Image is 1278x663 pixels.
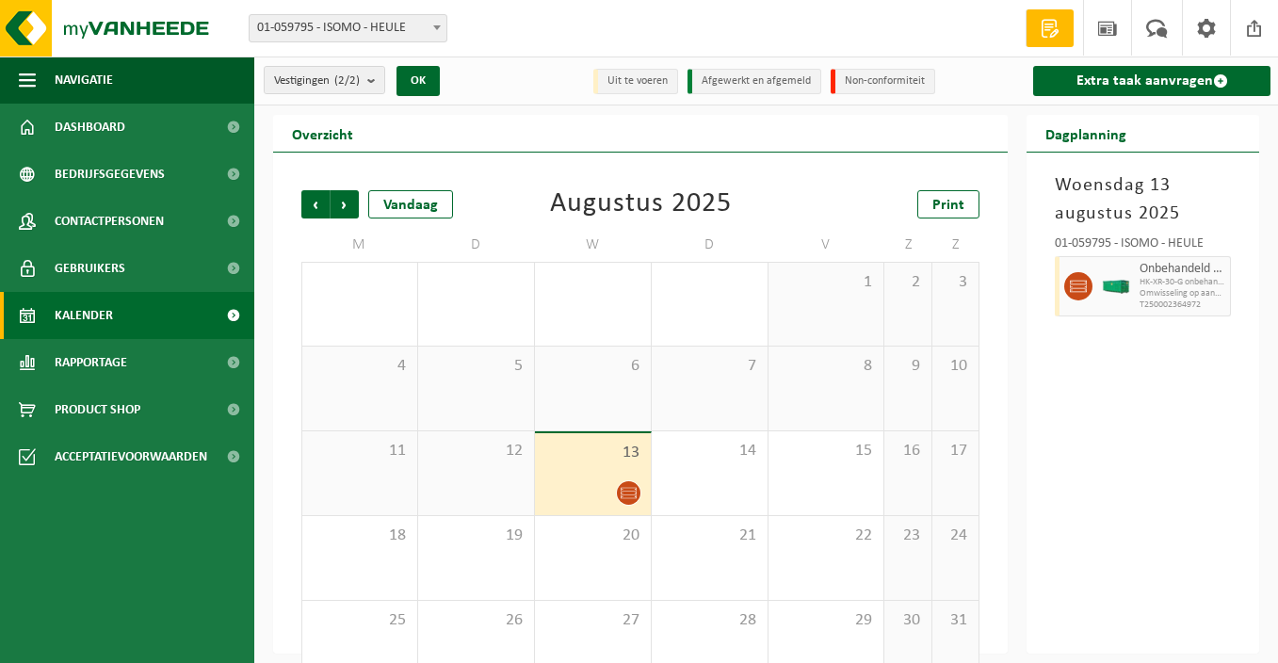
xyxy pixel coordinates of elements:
h2: Dagplanning [1027,115,1145,152]
td: D [652,228,768,262]
td: W [535,228,652,262]
span: Product Shop [55,386,140,433]
span: 14 [661,441,758,461]
span: 5 [428,356,525,377]
span: Contactpersonen [55,198,164,245]
span: 31 [942,610,969,631]
h2: Overzicht [273,115,372,152]
span: 30 [894,610,921,631]
span: T250002364972 [1140,299,1225,311]
td: M [301,228,418,262]
span: 6 [544,356,641,377]
span: 12 [428,441,525,461]
span: Onbehandeld hout (A) [1140,262,1225,277]
button: OK [396,66,440,96]
span: 3 [942,272,969,293]
li: Non-conformiteit [831,69,935,94]
span: 4 [312,356,408,377]
span: Rapportage [55,339,127,386]
button: Vestigingen(2/2) [264,66,385,94]
li: Afgewerkt en afgemeld [688,69,821,94]
span: 01-059795 - ISOMO - HEULE [249,14,447,42]
span: Acceptatievoorwaarden [55,433,207,480]
span: 8 [778,356,875,377]
div: Vandaag [368,190,453,218]
span: Navigatie [55,57,113,104]
span: 22 [778,526,875,546]
div: 01-059795 - ISOMO - HEULE [1055,237,1231,256]
span: Bedrijfsgegevens [55,151,165,198]
span: 21 [661,526,758,546]
span: Vorige [301,190,330,218]
span: 13 [544,443,641,463]
span: 27 [544,610,641,631]
span: 01-059795 - ISOMO - HEULE [250,15,446,41]
span: 24 [942,526,969,546]
span: 16 [894,441,921,461]
a: Extra taak aanvragen [1033,66,1270,96]
span: 10 [942,356,969,377]
span: Gebruikers [55,245,125,292]
div: Augustus 2025 [550,190,732,218]
span: 28 [661,610,758,631]
span: 19 [428,526,525,546]
span: 25 [312,610,408,631]
img: HK-XR-30-GN-00 [1102,280,1130,294]
span: 9 [894,356,921,377]
span: 18 [312,526,408,546]
span: Print [932,198,964,213]
span: Volgende [331,190,359,218]
td: V [768,228,885,262]
span: Dashboard [55,104,125,151]
span: 20 [544,526,641,546]
span: 17 [942,441,969,461]
count: (2/2) [334,74,360,87]
span: Omwisseling op aanvraag [1140,288,1225,299]
span: Vestigingen [274,67,360,95]
span: 1 [778,272,875,293]
span: Kalender [55,292,113,339]
span: 7 [661,356,758,377]
span: 15 [778,441,875,461]
td: D [418,228,535,262]
span: 11 [312,441,408,461]
h3: Woensdag 13 augustus 2025 [1055,171,1231,228]
td: Z [884,228,931,262]
span: 26 [428,610,525,631]
a: Print [917,190,979,218]
span: HK-XR-30-G onbehandeld hout (A) [1140,277,1225,288]
li: Uit te voeren [593,69,678,94]
span: 2 [894,272,921,293]
span: 23 [894,526,921,546]
td: Z [932,228,979,262]
span: 29 [778,610,875,631]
